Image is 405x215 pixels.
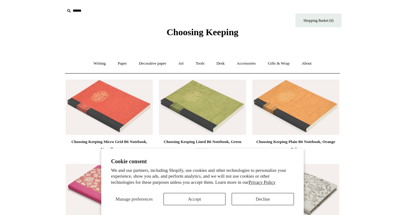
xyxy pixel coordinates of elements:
[66,80,153,135] img: Choosing Keeping Micro Grid B6 Notebook, Vermilion
[252,80,339,135] img: Choosing Keeping Plain B6 Notebook, Orange Ochre
[111,168,294,186] p: We and our partners, including Shopify, use cookies and other technologies to personalize your ex...
[252,80,339,135] a: Choosing Keeping Plain B6 Notebook, Orange Ochre Choosing Keeping Plain B6 Notebook, Orange Ochre
[167,32,238,36] a: Choosing Keeping
[164,193,226,205] button: Accept
[296,55,317,72] a: About
[197,147,208,152] span: £18.00
[254,138,338,153] div: Choosing Keeping Plain B6 Notebook, Orange Ochre
[160,138,245,145] div: Choosing Keeping Lined B6 Notebook, Green
[232,193,294,205] button: Decline
[66,138,153,163] a: Choosing Keeping Micro Grid B6 Notebook, Vermilion £18.00
[66,80,153,135] a: Choosing Keeping Micro Grid B6 Notebook, Vermilion Choosing Keeping Micro Grid B6 Notebook, Vermi...
[167,27,238,37] span: Choosing Keeping
[211,55,230,72] a: Desk
[190,55,210,72] a: Tools
[231,55,261,72] a: Accessories
[111,193,157,205] button: Manage preferences
[111,158,294,165] h2: Cookie consent
[116,197,153,202] span: Manage preferences
[159,80,246,135] img: Choosing Keeping Lined B6 Notebook, Green
[159,80,246,135] a: Choosing Keeping Lined B6 Notebook, Green Choosing Keeping Lined B6 Notebook, Green
[159,138,246,163] a: Choosing Keeping Lined B6 Notebook, Green £18.00
[88,55,111,72] a: Writing
[249,180,276,185] a: Privacy Policy
[133,55,172,72] a: Decorative paper
[252,138,339,163] a: Choosing Keeping Plain B6 Notebook, Orange Ochre £18.00
[112,55,133,72] a: Paper
[67,138,151,153] div: Choosing Keeping Micro Grid B6 Notebook, Vermilion
[262,55,295,72] a: Gifts & Wrap
[173,55,189,72] a: Art
[295,13,341,27] a: Shopping Basket (0)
